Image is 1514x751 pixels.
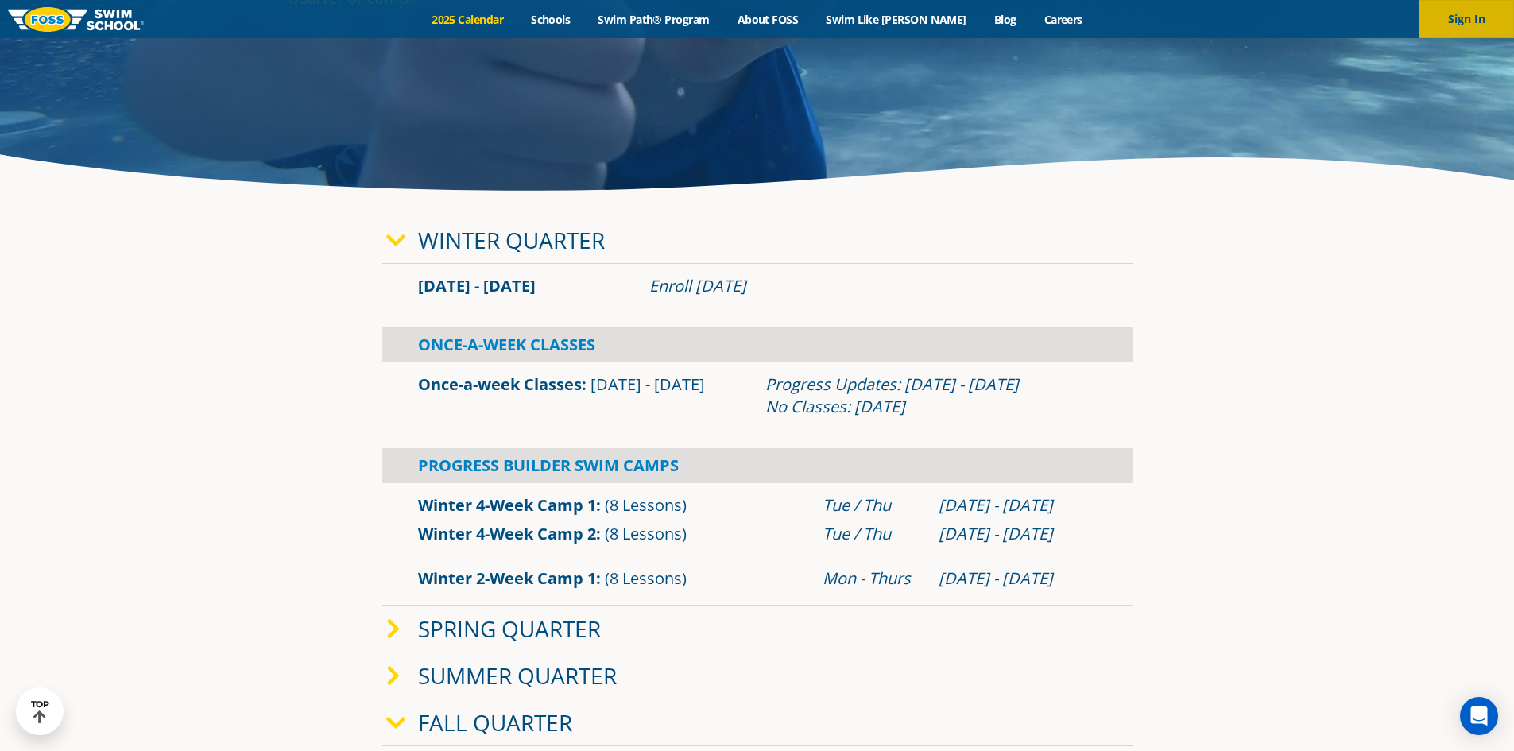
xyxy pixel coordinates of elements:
[939,523,1097,545] div: [DATE] - [DATE]
[418,614,601,644] a: Spring Quarter
[723,12,812,27] a: About FOSS
[823,523,923,545] div: Tue / Thu
[517,12,584,27] a: Schools
[584,12,723,27] a: Swim Path® Program
[980,12,1030,27] a: Blog
[382,327,1133,362] div: Once-A-Week Classes
[418,374,582,395] a: Once-a-week Classes
[418,707,572,737] a: Fall Quarter
[418,225,605,255] a: Winter Quarter
[418,494,596,516] a: Winter 4-Week Camp 1
[8,7,144,32] img: FOSS Swim School Logo
[418,567,596,589] a: Winter 2-Week Camp 1
[823,494,923,517] div: Tue / Thu
[590,374,705,395] span: [DATE] - [DATE]
[418,12,517,27] a: 2025 Calendar
[1460,697,1498,735] div: Open Intercom Messenger
[418,275,536,296] span: [DATE] - [DATE]
[939,567,1097,590] div: [DATE] - [DATE]
[812,12,981,27] a: Swim Like [PERSON_NAME]
[649,275,1097,297] div: Enroll [DATE]
[939,494,1097,517] div: [DATE] - [DATE]
[31,699,49,724] div: TOP
[605,494,687,516] span: (8 Lessons)
[418,660,617,691] a: Summer Quarter
[382,448,1133,483] div: Progress Builder Swim Camps
[418,523,596,544] a: Winter 4-Week Camp 2
[605,567,687,589] span: (8 Lessons)
[823,567,923,590] div: Mon - Thurs
[765,374,1097,418] div: Progress Updates: [DATE] - [DATE] No Classes: [DATE]
[1030,12,1096,27] a: Careers
[605,523,687,544] span: (8 Lessons)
